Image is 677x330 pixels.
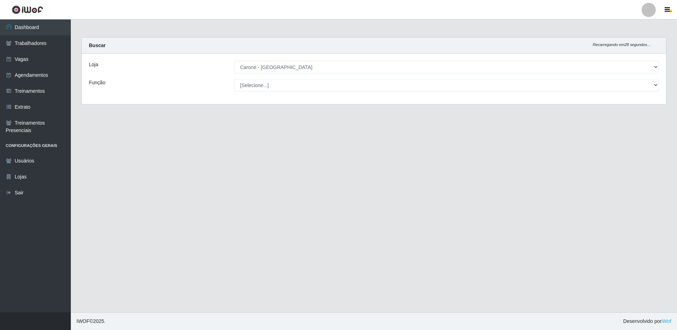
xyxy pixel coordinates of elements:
a: iWof [661,318,671,324]
span: © 2025 . [76,318,106,325]
span: Desenvolvido por [623,318,671,325]
label: Função [89,79,106,86]
img: CoreUI Logo [12,5,43,14]
strong: Buscar [89,42,106,48]
span: IWOF [76,318,90,324]
label: Loja [89,61,98,68]
i: Recarregando em 28 segundos... [593,42,650,47]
